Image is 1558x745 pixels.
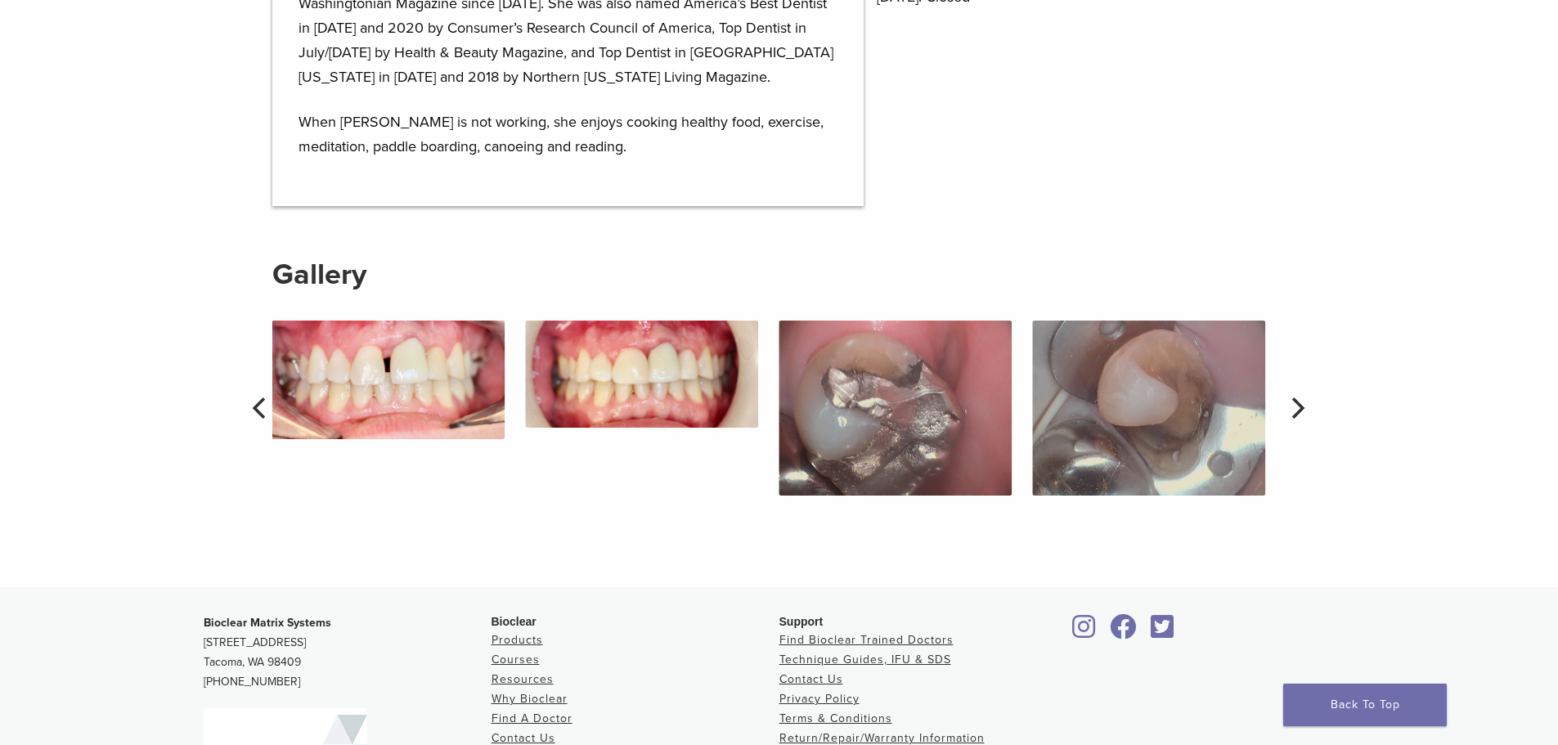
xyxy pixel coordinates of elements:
a: Return/Repair/Warranty Information [779,731,985,745]
a: Privacy Policy [779,692,860,706]
a: Find Bioclear Trained Doctors [779,633,954,647]
a: Contact Us [492,731,555,745]
img: Bioclear [779,321,1012,496]
a: Terms & Conditions [779,711,892,725]
button: Previous [244,390,280,426]
a: Bioclear [1146,624,1180,640]
span: Support [779,615,824,628]
a: Courses [492,653,540,666]
img: Bioclear [525,321,758,428]
a: Why Bioclear [492,692,568,706]
a: Technique Guides, IFU & SDS [779,653,951,666]
img: Bioclear [1032,321,1265,496]
p: When [PERSON_NAME] is not working, she enjoys cooking healthy food, exercise, meditation, paddle ... [299,110,837,159]
span: Bioclear [492,615,537,628]
a: Resources [492,672,554,686]
img: Bioclear [272,321,505,439]
a: Back To Top [1283,684,1447,726]
a: Bioclear [1105,624,1143,640]
a: Find A Doctor [492,711,572,725]
button: Next [1278,390,1314,426]
a: Bioclear [1067,624,1102,640]
p: [STREET_ADDRESS] Tacoma, WA 98409 [PHONE_NUMBER] [204,613,492,692]
strong: Bioclear Matrix Systems [204,616,331,630]
a: Products [492,633,543,647]
a: Contact Us [779,672,843,686]
h2: Gallery [272,255,366,294]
